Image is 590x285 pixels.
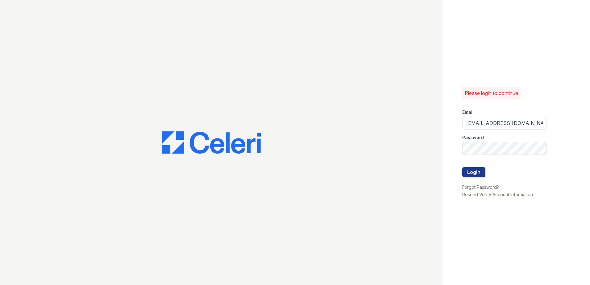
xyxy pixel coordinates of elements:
a: Forgot Password? [462,184,499,190]
p: Please login to continue [465,89,518,97]
label: Password [462,134,484,141]
a: Resend Verify Account Information [462,192,533,197]
label: Email [462,109,474,115]
button: Login [462,167,485,177]
img: CE_Logo_Blue-a8612792a0a2168367f1c8372b55b34899dd931a85d93a1a3d3e32e68fde9ad4.png [162,131,261,154]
